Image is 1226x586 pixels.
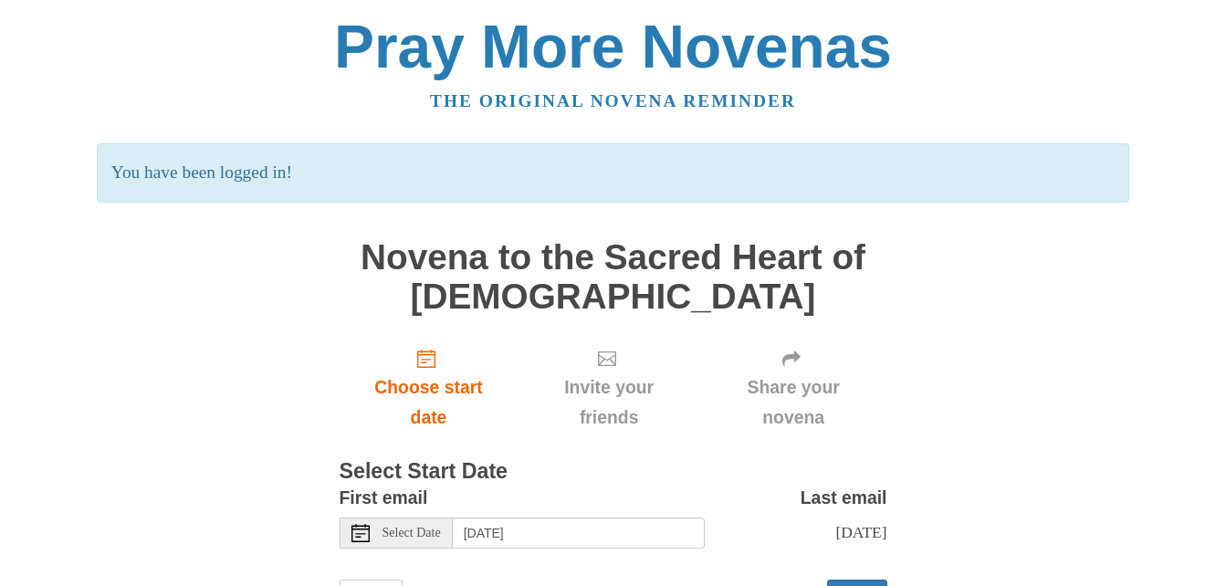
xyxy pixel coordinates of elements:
[340,334,519,443] a: Choose start date
[334,13,892,80] a: Pray More Novenas
[340,238,887,316] h1: Novena to the Sacred Heart of [DEMOGRAPHIC_DATA]
[518,334,699,443] div: Click "Next" to confirm your start date first.
[718,372,869,433] span: Share your novena
[700,334,887,443] div: Click "Next" to confirm your start date first.
[340,483,428,513] label: First email
[358,372,500,433] span: Choose start date
[340,460,887,484] h3: Select Start Date
[835,523,886,541] span: [DATE]
[430,91,796,110] a: The original novena reminder
[97,143,1129,203] p: You have been logged in!
[382,527,441,539] span: Select Date
[801,483,887,513] label: Last email
[536,372,681,433] span: Invite your friends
